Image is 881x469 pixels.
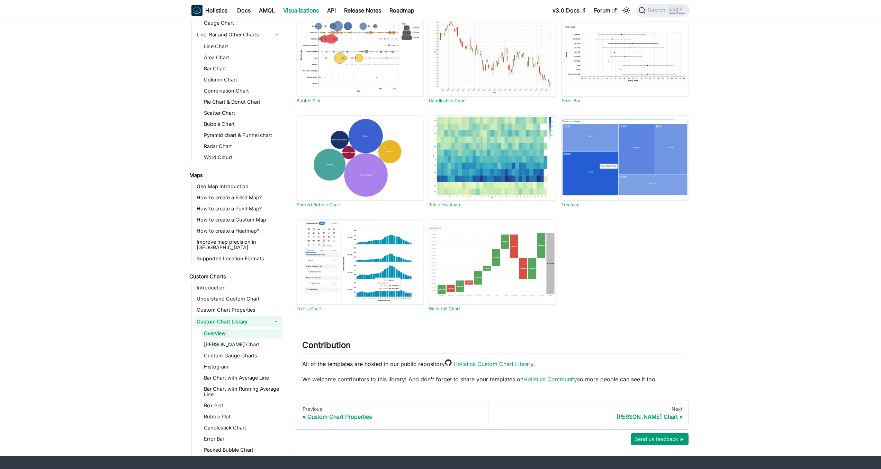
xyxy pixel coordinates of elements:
button: Search (Ctrl+K) [636,4,690,17]
a: Forum [590,5,621,16]
a: Candlestick Chart [429,98,466,103]
a: Area Chart [202,53,282,62]
a: Bubble Plot [297,98,321,103]
a: Roadmap [385,5,419,16]
a: Custom Chart Library [195,316,270,327]
a: Visualizations [279,5,323,16]
a: Holistics Custom Chart Library [453,361,533,367]
a: Release Notes [340,5,385,16]
a: Box Plot [202,401,282,410]
span: Search [646,7,669,14]
a: How to create a Heatmap? [195,226,282,236]
a: Candlestick Chart [202,423,282,433]
a: Overview [202,329,282,338]
a: Bar Chart with Running Average Line [202,384,282,399]
div: [PERSON_NAME] Chart [503,413,683,420]
img: github-mark.png [445,359,452,366]
a: Histogram [202,362,282,372]
a: Table Heatmap [429,202,460,207]
a: Trellis ChartTrellis Chart [297,219,424,312]
a: PreviousCustom Chart Properties [297,400,488,426]
a: v3.0 Docs [548,5,590,16]
a: Pyramid chart & Funnel chart [202,130,282,140]
button: Collapse sidebar category 'Custom Chart Library' [270,316,282,327]
img: Holistics [191,5,203,16]
nav: Docs sidebar [185,8,288,456]
a: Custom Chart Properties [195,305,282,315]
a: Trellis Chart [297,306,322,311]
a: Supported Location Formats [195,254,282,263]
a: Holistics Community [523,376,577,383]
a: AMQL [255,5,279,16]
nav: Docs pages [297,400,689,426]
a: Error BarError Bar [561,11,689,103]
div: Custom Chart Properties [303,413,483,420]
a: Bubble PlotBubble Plot [297,11,424,103]
a: Combination Chart [202,86,282,96]
p: We welcome contributors to this library! And don't forget to share your templates on so more peop... [302,375,683,383]
a: Maps [187,171,282,180]
a: Line Chart [202,42,282,51]
a: Custom Charts [187,272,282,281]
a: API [323,5,340,16]
div: Next [503,406,683,412]
button: Switch between dark and light mode (currently light mode) [621,5,632,16]
a: Candlestick ChartCandlestick Chart [429,11,556,103]
a: Waterfall ChartWaterfall Chart [429,219,556,312]
a: Next[PERSON_NAME] Chart [497,400,689,426]
kbd: K [678,7,685,13]
a: [PERSON_NAME] Chart [202,340,282,349]
a: Column Chart [202,75,282,85]
a: Custom Gauge Charts [202,351,282,361]
a: Bar Chart with Average Line [202,373,282,383]
a: How to create a Point Map? [195,204,282,214]
a: Bubble Chart [202,119,282,129]
div: Previous [303,406,483,412]
a: Gauge Chart [202,18,282,28]
p: All of the templates are hosted in our public repository . [302,359,683,368]
a: Scatter Chart [202,108,282,118]
a: Improve map precision in [GEOGRAPHIC_DATA] [195,237,282,252]
a: Error Bar [202,434,282,444]
a: Packed Bubble ChartPacked Bubble Chart [297,115,424,208]
a: Line, Bar and Other Charts [195,29,282,40]
a: Word Cloud [202,153,282,162]
a: How to create a Custom Map [195,215,282,225]
a: Introduction [195,283,282,293]
a: Waterfall Chart [429,306,460,311]
b: Holistics [205,6,227,15]
span: Send us feedback ► [635,435,685,444]
a: Bar Chart [202,64,282,73]
a: Error Bar [561,98,581,103]
button: Send us feedback ► [631,433,689,445]
a: How to create a Filled Map? [195,193,282,202]
a: Bubble Plot [202,412,282,422]
a: Understand Custom Chart [195,294,282,304]
a: Pie Chart & Donut Chart [202,97,282,107]
a: Packed Bubble Chart [297,202,341,207]
a: Packed Bubble Chart [202,445,282,455]
a: TreemapTreemap [561,115,689,208]
a: HolisticsHolistics [191,5,227,16]
a: Table HeatmapTable Heatmap [429,115,556,208]
h2: Contribution [302,340,683,353]
a: Geo Map Introduction [195,182,282,191]
a: Treemap [561,202,579,207]
a: Radar Chart [202,141,282,151]
a: Docs [233,5,255,16]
